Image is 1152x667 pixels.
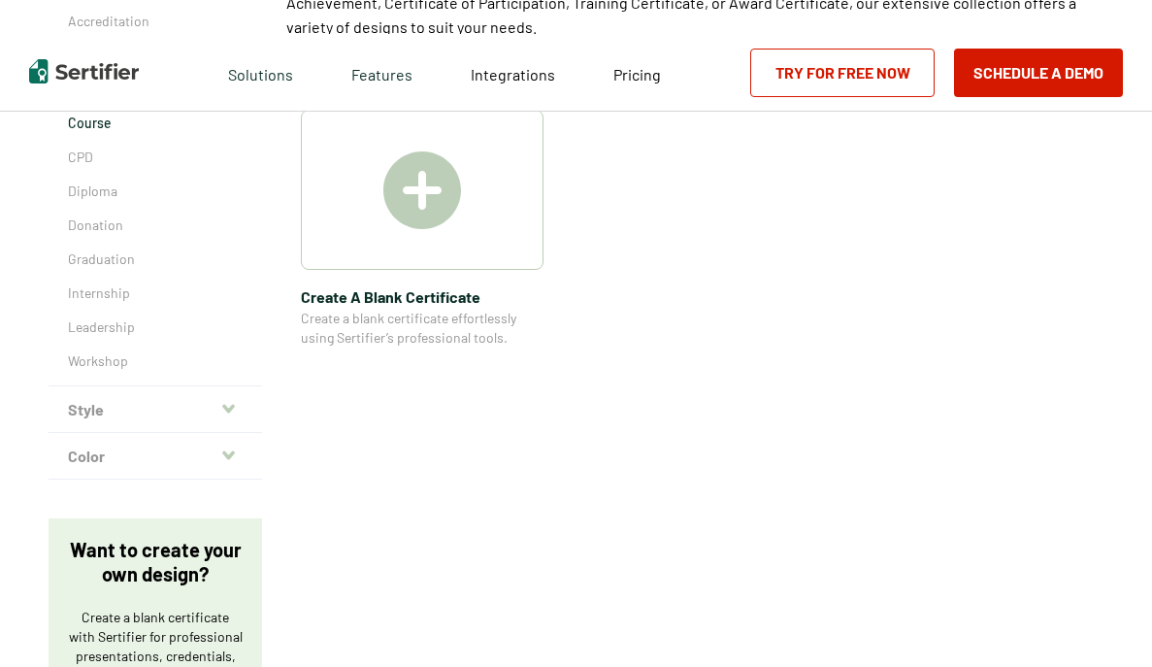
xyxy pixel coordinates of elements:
[68,114,243,133] a: Course
[68,148,243,167] a: CPD
[471,65,555,83] span: Integrations
[750,49,935,97] a: Try for Free Now
[68,216,243,235] a: Donation
[383,151,461,229] img: Create A Blank Certificate
[351,60,412,84] span: Features
[68,538,243,586] p: Want to create your own design?
[613,65,661,83] span: Pricing
[301,284,543,309] span: Create A Blank Certificate
[301,309,543,348] span: Create a blank certificate effortlessly using Sertifier’s professional tools.
[49,433,262,480] button: Color
[68,317,243,337] a: Leadership
[228,60,293,84] span: Solutions
[68,351,243,371] a: Workshop
[613,60,661,84] a: Pricing
[68,182,243,201] a: Diploma
[49,386,262,433] button: Style
[68,12,243,31] a: Accreditation
[954,49,1123,97] button: Schedule a Demo
[68,250,243,269] a: Graduation
[68,283,243,303] a: Internship
[471,60,555,84] a: Integrations
[29,59,139,83] img: Sertifier | Digital Credentialing Platform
